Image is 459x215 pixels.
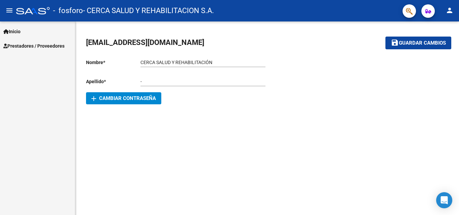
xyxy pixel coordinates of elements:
[391,39,399,47] mat-icon: save
[3,28,20,35] span: Inicio
[436,192,452,208] div: Open Intercom Messenger
[83,3,214,18] span: - CERCA SALUD Y REHABILITACION S.A.
[385,37,451,49] button: Guardar cambios
[5,6,13,14] mat-icon: menu
[53,3,83,18] span: - fosforo
[90,95,98,103] mat-icon: add
[446,6,454,14] mat-icon: person
[399,40,446,46] span: Guardar cambios
[86,78,140,85] p: Apellido
[86,38,204,47] span: [EMAIL_ADDRESS][DOMAIN_NAME]
[3,42,65,50] span: Prestadores / Proveedores
[91,95,156,101] span: Cambiar Contraseña
[86,92,161,104] button: Cambiar Contraseña
[86,59,140,66] p: Nombre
